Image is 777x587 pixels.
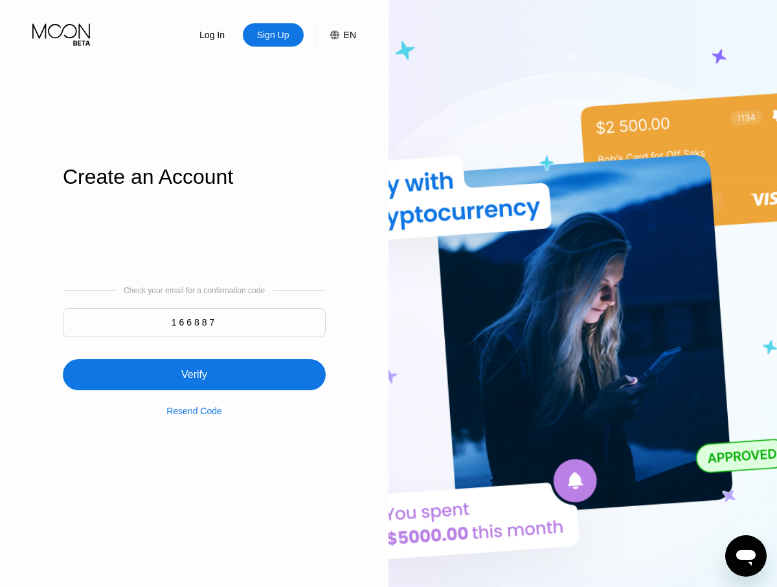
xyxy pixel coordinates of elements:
[198,28,226,41] div: Log In
[317,23,356,47] div: EN
[166,390,222,416] div: Resend Code
[243,23,304,47] div: Sign Up
[182,23,243,47] div: Log In
[344,30,356,40] div: EN
[181,368,207,381] div: Verify
[63,344,326,390] div: Verify
[124,286,265,295] div: Check your email for a confirmation code
[166,406,222,416] div: Resend Code
[725,535,767,577] iframe: Button to launch messaging window
[256,28,291,41] div: Sign Up
[63,308,326,337] input: 000000
[63,165,326,189] div: Create an Account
